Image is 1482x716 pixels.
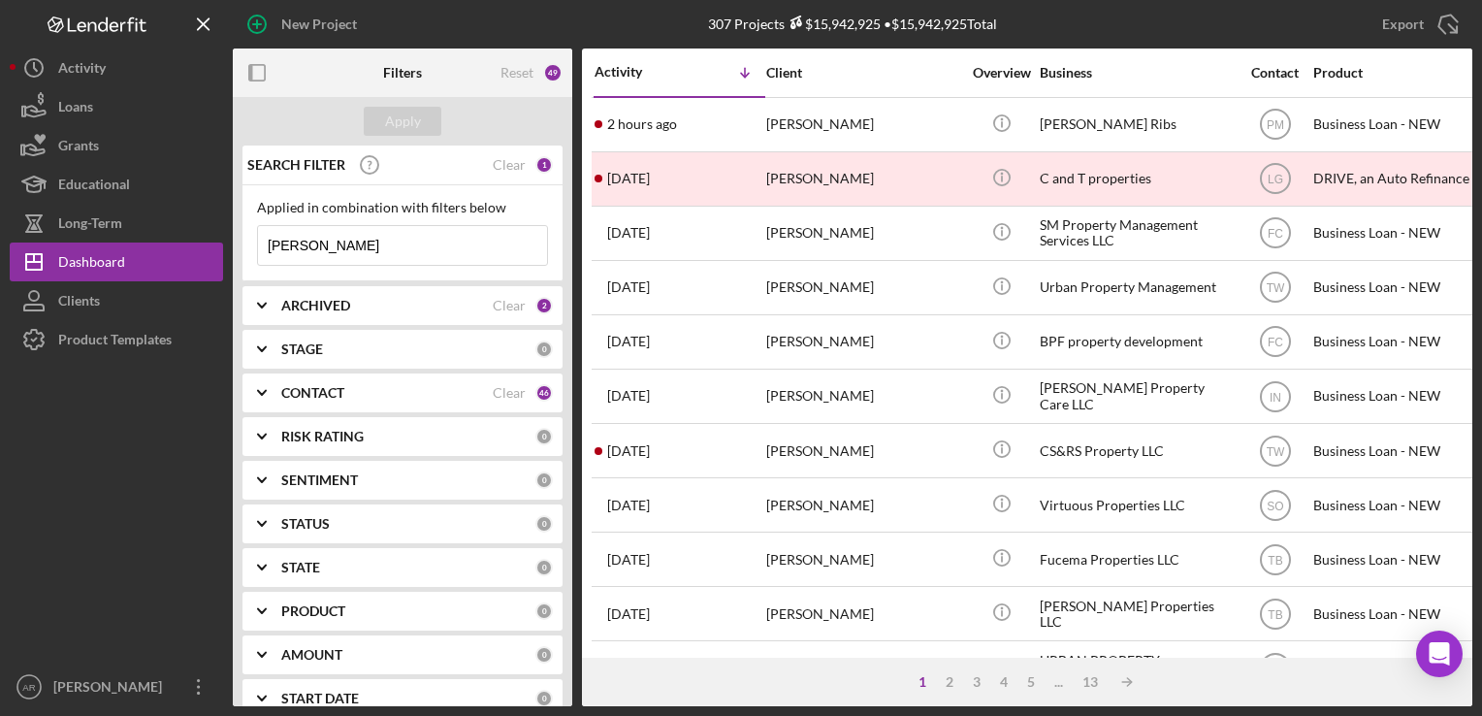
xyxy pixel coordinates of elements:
[535,690,553,707] div: 0
[1040,371,1234,422] div: [PERSON_NAME] Property Care LLC
[708,16,997,32] div: 307 Projects • $15,942,925 Total
[766,316,960,368] div: [PERSON_NAME]
[281,429,364,444] b: RISK RATING
[58,49,106,92] div: Activity
[58,243,125,286] div: Dashboard
[543,63,563,82] div: 49
[10,204,223,243] button: Long-Term
[595,64,680,80] div: Activity
[58,165,130,209] div: Educational
[1266,281,1284,295] text: TW
[1270,390,1281,404] text: IN
[10,165,223,204] button: Educational
[257,200,548,215] div: Applied in combination with filters below
[1073,674,1108,690] div: 13
[58,204,122,247] div: Long-Term
[1040,534,1234,585] div: Fucema Properties LLC
[10,281,223,320] button: Clients
[607,334,650,349] time: 2025-06-19 22:25
[535,559,553,576] div: 0
[58,87,93,131] div: Loans
[535,646,553,664] div: 0
[281,342,323,357] b: STAGE
[766,153,960,205] div: [PERSON_NAME]
[281,603,345,619] b: PRODUCT
[281,560,320,575] b: STATE
[607,443,650,459] time: 2025-05-19 14:43
[535,156,553,174] div: 1
[1040,208,1234,259] div: SM Property Management Services LLC
[58,126,99,170] div: Grants
[233,5,376,44] button: New Project
[58,320,172,364] div: Product Templates
[607,606,650,622] time: 2025-04-14 03:34
[1040,588,1234,639] div: [PERSON_NAME] Properties LLC
[607,552,650,568] time: 2025-05-02 19:13
[1363,5,1472,44] button: Export
[58,281,100,325] div: Clients
[383,65,422,81] b: Filters
[385,107,421,136] div: Apply
[281,647,342,663] b: AMOUNT
[535,472,553,489] div: 0
[1268,336,1283,349] text: FC
[1017,674,1045,690] div: 5
[535,384,553,402] div: 46
[1040,642,1234,694] div: URBAN PROPERTY INVESTMENTS, LLC
[281,385,344,401] b: CONTACT
[10,667,223,706] button: AR[PERSON_NAME]
[766,479,960,531] div: [PERSON_NAME]
[535,602,553,620] div: 0
[10,320,223,359] button: Product Templates
[607,225,650,241] time: 2025-08-21 15:53
[1040,153,1234,205] div: C and T properties
[1382,5,1424,44] div: Export
[766,425,960,476] div: [PERSON_NAME]
[766,642,960,694] div: [PERSON_NAME]
[1040,262,1234,313] div: Urban Property Management
[990,674,1017,690] div: 4
[766,588,960,639] div: [PERSON_NAME]
[766,534,960,585] div: [PERSON_NAME]
[607,279,650,295] time: 2025-06-23 18:59
[785,16,881,32] div: $15,942,925
[766,262,960,313] div: [PERSON_NAME]
[281,691,359,706] b: START DATE
[10,126,223,165] button: Grants
[766,208,960,259] div: [PERSON_NAME]
[607,388,650,404] time: 2025-06-11 14:03
[607,498,650,513] time: 2025-05-14 17:13
[281,516,330,532] b: STATUS
[766,65,960,81] div: Client
[247,157,345,173] b: SEARCH FILTER
[1267,499,1283,512] text: SO
[281,5,357,44] div: New Project
[909,674,936,690] div: 1
[535,297,553,314] div: 2
[10,49,223,87] button: Activity
[766,99,960,150] div: [PERSON_NAME]
[1266,444,1284,458] text: TW
[1040,65,1234,81] div: Business
[500,65,533,81] div: Reset
[936,674,963,690] div: 2
[493,157,526,173] div: Clear
[10,243,223,281] button: Dashboard
[22,682,35,693] text: AR
[535,428,553,445] div: 0
[493,385,526,401] div: Clear
[1268,607,1282,621] text: TB
[965,65,1038,81] div: Overview
[364,107,441,136] button: Apply
[1268,227,1283,241] text: FC
[535,515,553,533] div: 0
[607,171,650,186] time: 2025-09-25 15:29
[1267,118,1284,132] text: PM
